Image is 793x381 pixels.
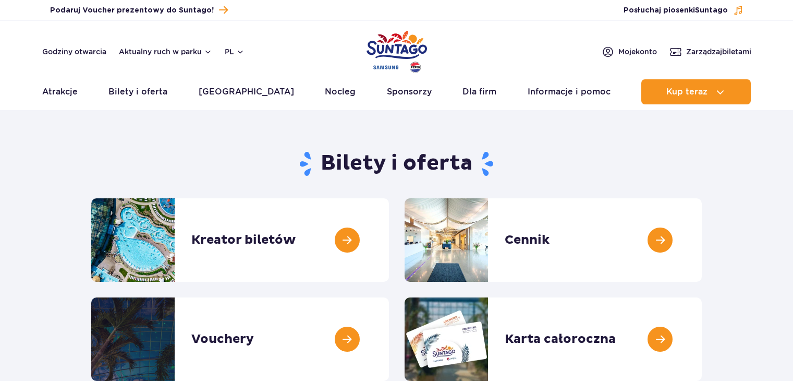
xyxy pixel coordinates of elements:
button: Posłuchaj piosenkiSuntago [624,5,743,16]
a: Podaruj Voucher prezentowy do Suntago! [50,3,228,17]
a: Informacje i pomoc [528,79,611,104]
span: Kup teraz [666,87,707,97]
button: Kup teraz [641,79,751,104]
button: pl [225,46,245,57]
span: Podaruj Voucher prezentowy do Suntago! [50,5,214,16]
a: Park of Poland [367,26,427,74]
a: Sponsorzy [387,79,432,104]
a: Godziny otwarcia [42,46,106,57]
span: Moje konto [618,46,657,57]
a: Dla firm [462,79,496,104]
a: [GEOGRAPHIC_DATA] [199,79,294,104]
span: Posłuchaj piosenki [624,5,728,16]
a: Nocleg [325,79,356,104]
a: Zarządzajbiletami [669,45,751,58]
a: Atrakcje [42,79,78,104]
a: Bilety i oferta [108,79,167,104]
button: Aktualny ruch w parku [119,47,212,56]
a: Mojekonto [602,45,657,58]
span: Suntago [695,7,728,14]
span: Zarządzaj biletami [686,46,751,57]
h1: Bilety i oferta [91,150,702,177]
